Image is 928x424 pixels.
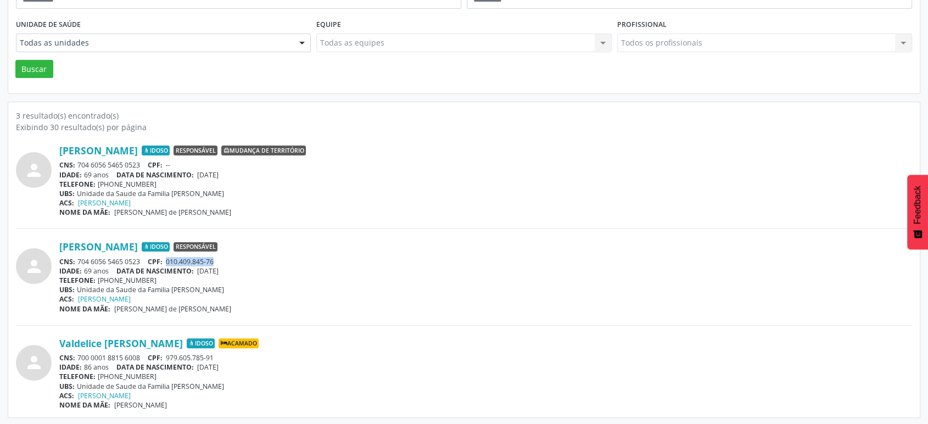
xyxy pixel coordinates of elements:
div: Unidade de Saude da Familia [PERSON_NAME] [59,382,912,391]
span: [PERSON_NAME] de [PERSON_NAME] [114,304,231,314]
span: NOME DA MÃE: [59,400,110,410]
i: person [24,160,44,180]
span: Mudança de território [221,146,306,155]
span: Feedback [913,186,923,224]
span: Idoso [142,242,170,252]
span: CPF: [148,353,163,362]
div: [PHONE_NUMBER] [59,372,912,381]
span: CPF: [148,257,163,266]
span: [DATE] [197,362,219,372]
a: [PERSON_NAME] [78,198,131,208]
span: CPF: [148,160,163,170]
span: [DATE] [197,266,219,276]
a: [PERSON_NAME] [59,241,138,253]
div: Exibindo 30 resultado(s) por página [16,121,912,133]
span: Responsável [174,242,217,252]
span: NOME DA MÃE: [59,208,110,217]
span: UBS: [59,189,75,198]
a: [PERSON_NAME] [78,294,131,304]
span: Responsável [174,146,217,155]
span: DATA DE NASCIMENTO: [116,362,194,372]
span: [PERSON_NAME] de [PERSON_NAME] [114,208,231,217]
a: [PERSON_NAME] [59,144,138,157]
i: person [24,353,44,372]
span: [DATE] [197,170,219,180]
span: ACS: [59,294,74,304]
label: Unidade de saúde [16,16,81,34]
span: IDADE: [59,362,82,372]
span: CNS: [59,160,75,170]
a: Valdelice [PERSON_NAME] [59,337,183,349]
span: [PERSON_NAME] [114,400,167,410]
span: Acamado [219,338,259,348]
span: TELEFONE: [59,276,96,285]
span: -- [166,160,170,170]
span: IDADE: [59,170,82,180]
button: Buscar [15,60,53,79]
span: DATA DE NASCIMENTO: [116,170,194,180]
div: 3 resultado(s) encontrado(s) [16,110,912,121]
span: UBS: [59,285,75,294]
div: 69 anos [59,266,912,276]
div: 69 anos [59,170,912,180]
span: CNS: [59,353,75,362]
div: 86 anos [59,362,912,372]
span: 979.605.785-91 [166,353,214,362]
span: ACS: [59,198,74,208]
span: ACS: [59,391,74,400]
div: [PHONE_NUMBER] [59,276,912,285]
span: IDADE: [59,266,82,276]
div: 704 6056 5465 0523 [59,257,912,266]
div: 704 6056 5465 0523 [59,160,912,170]
span: CNS: [59,257,75,266]
div: [PHONE_NUMBER] [59,180,912,189]
div: 700 0001 8815 6008 [59,353,912,362]
span: TELEFONE: [59,372,96,381]
span: 010.409.845-76 [166,257,214,266]
span: Idoso [187,338,215,348]
span: DATA DE NASCIMENTO: [116,266,194,276]
span: TELEFONE: [59,180,96,189]
label: Equipe [316,16,341,34]
button: Feedback - Mostrar pesquisa [907,175,928,249]
span: Idoso [142,146,170,155]
a: [PERSON_NAME] [78,391,131,400]
span: NOME DA MÃE: [59,304,110,314]
i: person [24,256,44,276]
div: Unidade da Saude da Familia [PERSON_NAME] [59,189,912,198]
div: Unidade da Saude da Familia [PERSON_NAME] [59,285,912,294]
span: UBS: [59,382,75,391]
span: Todas as unidades [20,37,288,48]
label: Profissional [617,16,667,34]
